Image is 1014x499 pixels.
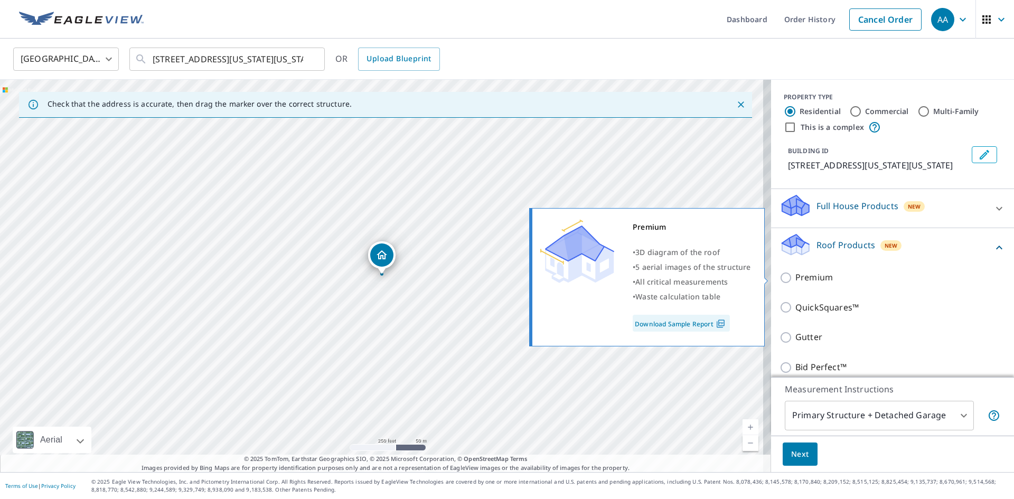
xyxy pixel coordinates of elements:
[885,241,898,250] span: New
[13,427,91,453] div: Aerial
[780,193,1006,223] div: Full House ProductsNew
[5,483,76,489] p: |
[800,106,841,117] label: Residential
[540,220,614,283] img: Premium
[48,99,352,109] p: Check that the address is accurate, then drag the marker over the correct structure.
[635,247,720,257] span: 3D diagram of the roof
[785,401,974,430] div: Primary Structure + Detached Garage
[795,361,847,374] p: Bid Perfect™
[931,8,954,31] div: AA
[785,383,1000,396] p: Measurement Instructions
[153,44,303,74] input: Search by address or latitude-longitude
[633,315,730,332] a: Download Sample Report
[464,455,508,463] a: OpenStreetMap
[633,220,751,234] div: Premium
[367,52,431,65] span: Upload Blueprint
[849,8,922,31] a: Cancel Order
[358,48,439,71] a: Upload Blueprint
[795,301,859,314] p: QuickSquares™
[510,455,528,463] a: Terms
[713,319,728,328] img: Pdf Icon
[972,146,997,163] button: Edit building 1
[788,146,829,155] p: BUILDING ID
[19,12,144,27] img: EV Logo
[635,291,720,302] span: Waste calculation table
[801,122,864,133] label: This is a complex
[816,239,875,251] p: Roof Products
[743,419,758,435] a: Current Level 17, Zoom In
[37,427,65,453] div: Aerial
[908,202,921,211] span: New
[13,44,119,74] div: [GEOGRAPHIC_DATA]
[635,262,750,272] span: 5 aerial images of the structure
[633,260,751,275] div: •
[335,48,440,71] div: OR
[783,442,818,466] button: Next
[788,159,968,172] p: [STREET_ADDRESS][US_STATE][US_STATE]
[734,98,748,111] button: Close
[633,275,751,289] div: •
[865,106,909,117] label: Commercial
[933,106,979,117] label: Multi-Family
[244,455,528,464] span: © 2025 TomTom, Earthstar Geographics SIO, © 2025 Microsoft Corporation, ©
[780,232,1006,262] div: Roof ProductsNew
[784,92,1001,102] div: PROPERTY TYPE
[41,482,76,489] a: Privacy Policy
[635,277,728,287] span: All critical measurements
[633,245,751,260] div: •
[368,241,396,274] div: Dropped pin, building 1, Residential property, 906 Ohio St Michigan City, IN 46360
[791,448,809,461] span: Next
[795,271,833,284] p: Premium
[633,289,751,304] div: •
[988,409,1000,422] span: Your report will include the primary structure and a detached garage if one exists.
[795,331,822,344] p: Gutter
[91,478,1009,494] p: © 2025 Eagle View Technologies, Inc. and Pictometry International Corp. All Rights Reserved. Repo...
[743,435,758,451] a: Current Level 17, Zoom Out
[5,482,38,489] a: Terms of Use
[816,200,898,212] p: Full House Products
